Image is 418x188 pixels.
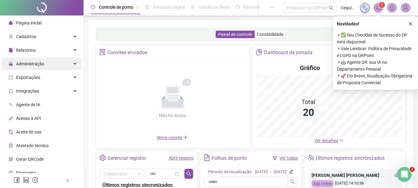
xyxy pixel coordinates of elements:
[290,179,295,184] span: search
[243,5,268,10] span: Painel do DP
[144,112,201,119] div: Não há dados
[361,4,368,11] img: sparkle-icon.fc2bf0ac1784a2077858766a79e2daf3.svg
[99,49,106,55] span: solution
[66,178,70,183] span: left
[16,61,44,66] span: Administração
[329,6,334,10] span: search
[183,135,188,140] span: plus
[279,155,298,160] a: Ver todos
[9,21,13,25] span: home
[9,89,13,93] span: sync
[191,5,195,9] span: sun
[274,169,287,175] div: [DATE]
[9,48,13,52] span: file
[9,130,13,134] span: audit
[218,32,252,37] span: Painel de controle
[410,167,415,172] span: 1
[212,153,247,164] div: Folhas de ponto
[312,172,399,179] div: [PERSON_NAME] [PERSON_NAME]
[16,116,41,121] span: Acesso à API
[337,32,414,45] span: ⚬ ✅ Seu Checklist de Sucesso do DP está disponível
[257,32,283,37] span: Contabilidade
[379,2,385,8] sup: 1
[270,5,274,9] span: ellipsis
[235,5,240,9] span: dashboard
[9,143,13,148] span: solution
[208,169,252,175] div: Período de visualização:
[9,171,13,175] span: dollar
[199,5,230,10] span: Gestão de férias
[312,180,334,187] div: App online
[99,5,133,10] span: Controle de ponto
[337,59,414,72] span: ⚬ 🤖 Agente QR: sua IA no Departamento Pessoal
[157,135,188,140] span: Novo convite
[16,143,49,148] span: Atestado técnico
[16,34,36,39] span: Cadastros
[136,6,140,9] span: pushpin
[337,45,414,59] span: ⚬ Vale Lembrar: Política de Privacidade e LGPD na QRPoint
[394,173,399,177] span: eye
[145,5,149,9] span: file-done
[23,177,29,183] span: linkedin
[376,5,381,11] span: notification
[16,129,41,134] span: Aceite de uso
[186,171,191,176] span: search
[16,20,41,25] span: Página inicial
[337,20,359,27] span: Novidades !
[9,34,13,39] span: user-add
[16,75,40,80] span: Exportações
[153,5,185,10] span: Admissão digital
[389,5,395,11] span: bell
[312,180,399,187] div: [DATE] 14:10:38
[341,4,356,11] span: Cequímica
[16,102,40,107] span: Agente de IA
[9,75,13,80] span: export
[9,116,13,120] span: api
[256,49,262,55] span: pie-chart
[381,3,383,7] span: 1
[32,177,38,183] span: instagram
[107,153,146,164] div: Gerenciar registro
[16,170,36,175] span: Financeiro
[314,138,338,143] span: Ver detalhes
[314,138,343,143] a: Ver detalhes down
[264,47,312,58] div: Dashboard de jornada
[169,155,194,160] a: Abrir registro
[401,3,410,12] img: 90865
[91,5,95,9] span: clock-circle
[204,155,210,161] span: file-text
[339,138,343,142] span: down
[289,169,293,173] span: edit
[9,62,13,66] span: lock
[16,89,39,94] span: Integrações
[270,169,271,175] div: -
[300,63,320,72] h4: Gráfico
[408,22,413,26] span: close
[255,169,268,175] div: [DATE]
[16,48,36,53] span: Relatórios
[316,153,385,164] div: Últimos registros sincronizados
[14,177,20,183] span: facebook
[107,47,147,58] div: Convites enviados
[308,155,314,161] span: team
[99,155,106,161] span: setting
[397,167,412,182] iframe: Intercom live chat
[9,157,13,161] span: qrcode
[16,157,44,162] span: Gerar QRCode
[273,156,277,160] span: filter
[337,72,414,86] span: ⚬ 🚀 Em Breve, Atualização Obrigatória de Proposta Comercial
